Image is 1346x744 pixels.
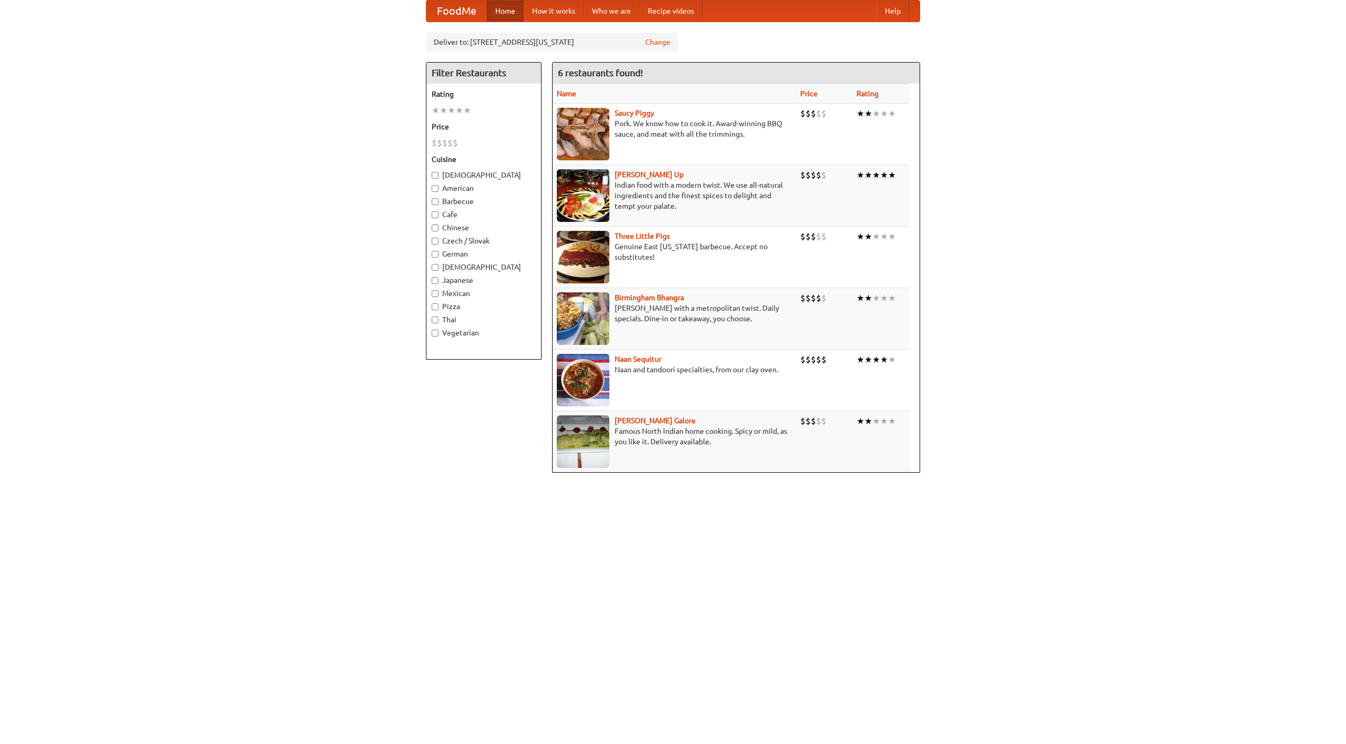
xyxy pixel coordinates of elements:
[856,292,864,304] li: ★
[816,108,821,119] li: $
[800,231,805,242] li: $
[805,231,811,242] li: $
[432,137,437,149] li: $
[426,1,487,22] a: FoodMe
[888,169,896,181] li: ★
[864,169,872,181] li: ★
[615,109,654,117] a: Saucy Piggy
[615,170,684,179] a: [PERSON_NAME] Up
[821,108,827,119] li: $
[856,108,864,119] li: ★
[856,231,864,242] li: ★
[432,330,439,337] input: Vegetarian
[872,415,880,427] li: ★
[816,231,821,242] li: $
[821,354,827,365] li: $
[557,180,792,211] p: Indian food with a modern twist. We use all-natural ingredients and the finest spices to delight ...
[800,415,805,427] li: $
[880,169,888,181] li: ★
[432,290,439,297] input: Mexican
[816,292,821,304] li: $
[432,328,536,338] label: Vegetarian
[558,68,643,78] ng-pluralize: 6 restaurants found!
[432,211,439,218] input: Cafe
[872,292,880,304] li: ★
[432,277,439,284] input: Japanese
[432,317,439,323] input: Thai
[432,154,536,165] h5: Cuisine
[888,108,896,119] li: ★
[805,415,811,427] li: $
[463,105,471,116] li: ★
[557,426,792,447] p: Famous North Indian home cooking. Spicy or mild, as you like it. Delivery available.
[888,231,896,242] li: ★
[432,105,440,116] li: ★
[432,275,536,286] label: Japanese
[432,185,439,192] input: American
[816,415,821,427] li: $
[440,105,447,116] li: ★
[432,251,439,258] input: German
[432,264,439,271] input: [DEMOGRAPHIC_DATA]
[615,293,684,302] b: Birmingham Bhangra
[800,169,805,181] li: $
[557,241,792,262] p: Genuine East [US_STATE] barbecue. Accept no substitutes!
[880,108,888,119] li: ★
[447,137,453,149] li: $
[557,89,576,98] a: Name
[800,89,818,98] a: Price
[487,1,524,22] a: Home
[821,292,827,304] li: $
[821,231,827,242] li: $
[557,169,609,222] img: curryup.jpg
[557,292,609,345] img: bhangra.jpg
[880,292,888,304] li: ★
[639,1,702,22] a: Recipe videos
[880,231,888,242] li: ★
[615,355,661,363] a: Naan Sequitur
[800,354,805,365] li: $
[615,416,696,425] b: [PERSON_NAME] Galore
[872,108,880,119] li: ★
[432,262,536,272] label: [DEMOGRAPHIC_DATA]
[805,354,811,365] li: $
[432,198,439,205] input: Barbecue
[880,415,888,427] li: ★
[455,105,463,116] li: ★
[821,415,827,427] li: $
[432,225,439,231] input: Chinese
[805,108,811,119] li: $
[805,292,811,304] li: $
[876,1,909,22] a: Help
[432,170,536,180] label: [DEMOGRAPHIC_DATA]
[426,33,678,52] div: Deliver to: [STREET_ADDRESS][US_STATE]
[864,415,872,427] li: ★
[432,222,536,233] label: Chinese
[432,236,536,246] label: Czech / Slovak
[557,303,792,324] p: [PERSON_NAME] with a metropolitan twist. Daily specials. Dine-in or takeaway, you choose.
[800,292,805,304] li: $
[432,172,439,179] input: [DEMOGRAPHIC_DATA]
[432,209,536,220] label: Cafe
[432,303,439,310] input: Pizza
[805,169,811,181] li: $
[432,249,536,259] label: German
[888,415,896,427] li: ★
[584,1,639,22] a: Who we are
[557,364,792,375] p: Naan and tandoori specialties, from our clay oven.
[888,354,896,365] li: ★
[615,232,670,240] a: Three Little Pigs
[437,137,442,149] li: $
[432,196,536,207] label: Barbecue
[557,415,609,468] img: currygalore.jpg
[432,89,536,99] h5: Rating
[811,169,816,181] li: $
[856,354,864,365] li: ★
[872,231,880,242] li: ★
[453,137,458,149] li: $
[557,354,609,406] img: naansequitur.jpg
[524,1,584,22] a: How it works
